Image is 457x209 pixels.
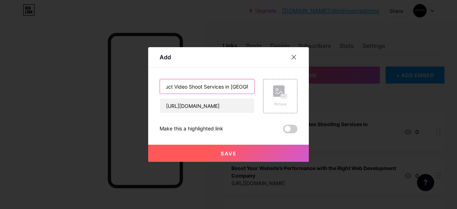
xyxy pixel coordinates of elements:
span: Save [221,150,237,156]
div: Make this a highlighted link [160,125,223,133]
button: Save [148,145,309,162]
input: Title [160,79,254,94]
input: URL [160,99,254,113]
div: Picture [273,101,287,107]
div: Add [160,53,171,61]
